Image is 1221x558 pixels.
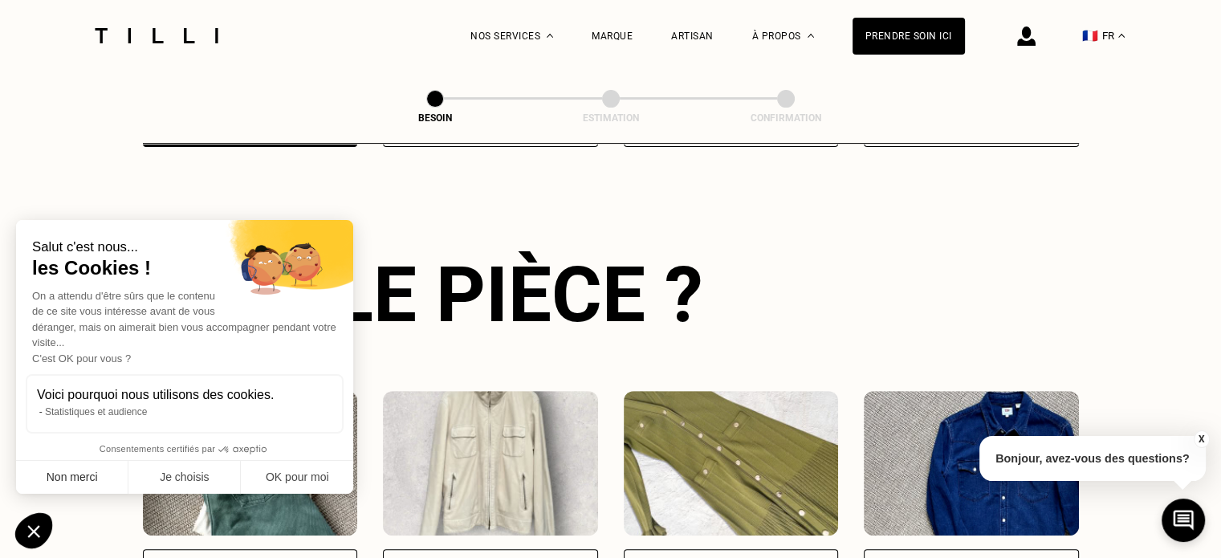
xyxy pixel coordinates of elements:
a: Marque [592,31,633,42]
p: Bonjour, avez-vous des questions? [979,436,1206,481]
img: Menu déroulant [547,34,553,38]
span: 🇫🇷 [1082,28,1098,43]
img: Logo du service de couturière Tilli [89,28,224,43]
button: X [1193,430,1209,448]
div: Confirmation [706,112,866,124]
img: Tilli retouche votre Robe [624,391,839,536]
div: Besoin [355,112,515,124]
img: icône connexion [1017,26,1036,46]
a: Prendre soin ici [853,18,965,55]
img: Tilli retouche votre Manteau & Veste [383,391,598,536]
div: Estimation [531,112,691,124]
img: Menu déroulant à propos [808,34,814,38]
div: Quelle pièce ? [143,250,1079,340]
a: Artisan [671,31,714,42]
img: Tilli retouche votre Haut [864,391,1079,536]
img: menu déroulant [1118,34,1125,38]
